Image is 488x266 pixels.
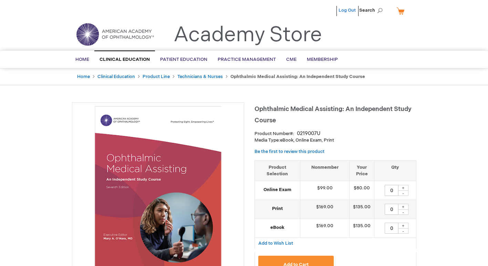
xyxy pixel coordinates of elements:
[230,74,365,79] strong: Ophthalmic Medical Assisting: An Independent Study Course
[77,74,90,79] a: Home
[350,200,374,219] td: $135.00
[143,74,170,79] a: Product Line
[160,57,207,62] span: Patient Education
[218,57,276,62] span: Practice Management
[75,57,89,62] span: Home
[374,160,416,181] th: Qty
[177,74,223,79] a: Technicians & Nurses
[300,219,350,238] td: $169.00
[297,130,320,137] div: 0219007U
[255,149,324,154] a: Be the first to review this product
[100,57,150,62] span: Clinical Education
[307,57,338,62] span: Membership
[97,74,135,79] a: Clinical Education
[258,240,293,246] a: Add to Wish List
[350,219,374,238] td: $135.00
[339,8,356,13] a: Log Out
[359,3,385,17] span: Search
[300,200,350,219] td: $169.00
[398,209,408,215] div: -
[398,204,408,210] div: +
[350,160,374,181] th: Your Price
[258,187,297,193] strong: Online Exam
[398,185,408,191] div: +
[385,223,398,234] input: Qty
[300,181,350,200] td: $99.00
[255,137,416,144] p: eBook, Online Exam, Print
[286,57,297,62] span: CME
[385,185,398,196] input: Qty
[255,160,300,181] th: Product Selection
[258,224,297,231] strong: eBook
[385,204,398,215] input: Qty
[255,106,412,124] span: Ophthalmic Medical Assisting: An Independent Study Course
[255,137,280,143] strong: Media Type:
[350,181,374,200] td: $80.00
[258,206,297,212] strong: Print
[300,160,350,181] th: Nonmember
[398,190,408,196] div: -
[174,23,322,47] a: Academy Store
[255,131,294,136] strong: Product Number
[398,223,408,229] div: +
[398,228,408,234] div: -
